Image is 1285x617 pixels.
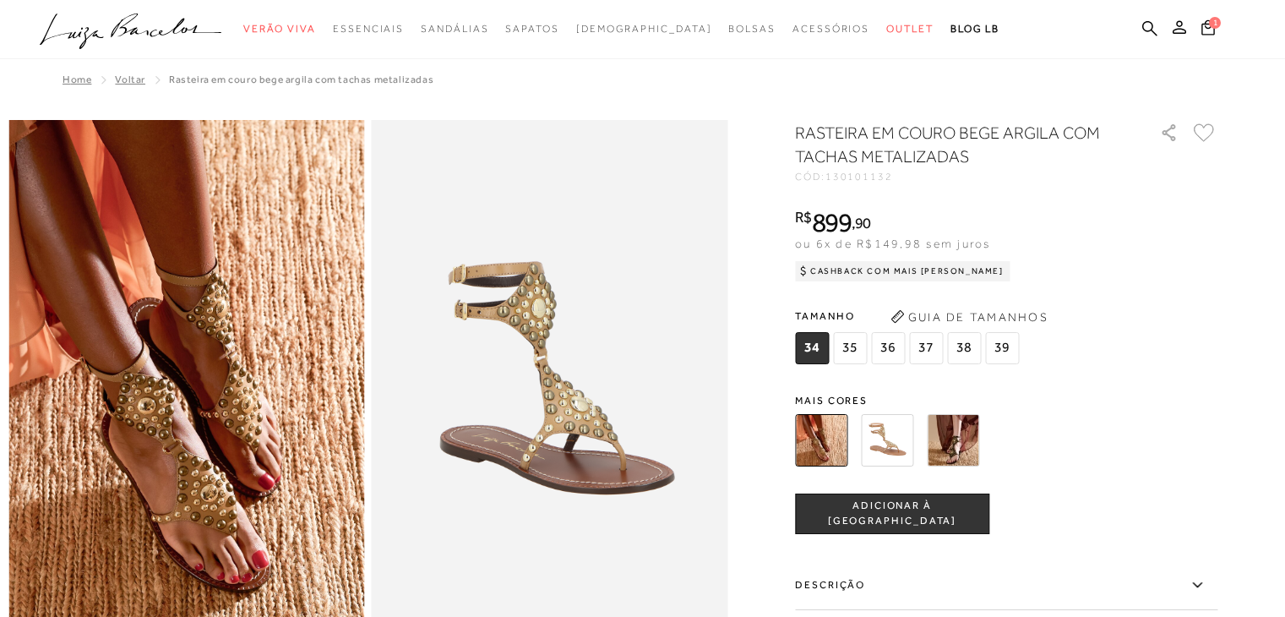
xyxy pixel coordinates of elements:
[812,207,852,238] span: 899
[796,499,988,528] span: ADICIONAR À [GEOGRAPHIC_DATA]
[792,23,869,35] span: Acessórios
[333,23,404,35] span: Essenciais
[576,14,712,45] a: noSubCategoriesText
[950,23,999,35] span: BLOG LB
[728,14,776,45] a: noSubCategoriesText
[169,74,433,85] span: RASTEIRA EM COURO BEGE ARGILA COM TACHAS METALIZADAS
[795,332,829,364] span: 34
[576,23,712,35] span: [DEMOGRAPHIC_DATA]
[795,121,1112,168] h1: RASTEIRA EM COURO BEGE ARGILA COM TACHAS METALIZADAS
[950,14,999,45] a: BLOG LB
[886,14,934,45] a: noSubCategoriesText
[728,23,776,35] span: Bolsas
[861,414,913,467] img: RASTEIRA EM COURO CARAMELO COM TACHAS METALIZADAS
[985,332,1019,364] span: 39
[795,172,1133,182] div: CÓD:
[795,210,812,225] i: R$
[795,414,847,467] img: RASTEIRA EM COURO BEGE ARGILA COM TACHAS METALIZADAS
[795,561,1217,610] label: Descrição
[871,332,905,364] span: 36
[1209,17,1221,29] span: 1
[886,23,934,35] span: Outlet
[795,261,1010,281] div: Cashback com Mais [PERSON_NAME]
[855,214,871,232] span: 90
[243,14,316,45] a: noSubCategoriesText
[852,216,871,231] i: ,
[792,14,869,45] a: noSubCategoriesText
[421,23,488,35] span: Sandálias
[63,74,91,85] a: Home
[333,14,404,45] a: noSubCategoriesText
[115,74,145,85] a: Voltar
[795,303,1023,329] span: Tamanho
[825,171,893,183] span: 130101132
[909,332,943,364] span: 37
[505,23,558,35] span: Sapatos
[795,237,990,250] span: ou 6x de R$149,98 sem juros
[1196,19,1220,41] button: 1
[833,332,867,364] span: 35
[505,14,558,45] a: noSubCategoriesText
[421,14,488,45] a: noSubCategoriesText
[885,303,1054,330] button: Guia de Tamanhos
[927,414,979,467] img: RASTEIRA EM COURO PRETO COM TACHAS METALIZADAS
[243,23,316,35] span: Verão Viva
[947,332,981,364] span: 38
[795,396,1217,406] span: Mais cores
[795,494,989,534] button: ADICIONAR À [GEOGRAPHIC_DATA]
